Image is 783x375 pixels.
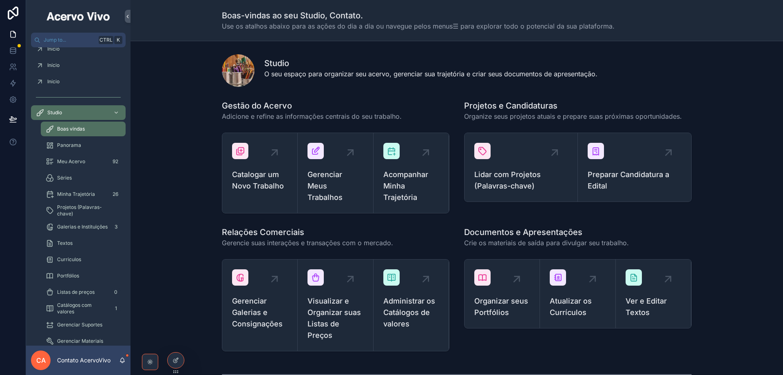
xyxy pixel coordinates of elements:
h1: Studio [264,58,597,69]
span: Gerenciar Galerias e Consignações [232,295,288,330]
span: Catálogos com valores [57,302,108,315]
a: Textos [41,236,126,251]
span: Portfólios [57,273,79,279]
h1: Boas-vindas ao seu Studio, Contato. [222,10,615,21]
a: Gerenciar Galerias e Consignações [222,260,298,351]
span: Atualizar os Currículos [550,295,605,318]
span: Gerenciar Suportes [57,322,102,328]
a: Visualizar e Organizar suas Listas de Preços [298,260,373,351]
a: Preparar Candidatura a Edital [578,133,691,202]
a: Ver e Editar Textos [616,260,691,328]
span: Preparar Candidatura a Edital [588,169,681,192]
span: Minha Trajetória [57,191,95,197]
a: Projetos (Palavras-chave) [41,203,126,218]
span: Início [47,46,60,52]
a: Lidar com Projetos (Palavras-chave) [464,133,578,202]
a: Início [31,58,126,73]
h1: Documentos e Apresentações [464,226,629,238]
div: 26 [110,189,121,199]
span: Listas de preços [57,289,95,295]
a: Catálogos com valores1 [41,301,126,316]
p: O seu espaço para organizar seu acervo, gerenciar sua trajetória e criar seus documentos de apres... [264,69,597,79]
a: Atualizar os Currículos [540,260,615,328]
span: Use os atalhos abaixo para as ações do dia a dia ou navegue pelos menus☰ para explorar todo o pot... [222,21,615,31]
a: Organizar seus Portfólios [464,260,540,328]
span: K [115,37,122,43]
span: Gerencie suas interações e transações com o mercado. [222,238,393,248]
span: Ctrl [99,36,113,44]
h1: Projetos e Candidaturas [464,100,682,111]
span: Ver e Editar Textos [626,295,681,318]
span: Séries [57,175,72,181]
a: Gerenciar Materiais [41,334,126,348]
div: 3 [111,222,121,232]
p: Contato AcervoVivo [57,356,111,364]
span: Textos [57,240,73,246]
a: Início [31,42,126,56]
span: Studio [47,109,62,116]
span: Curriculos [57,256,81,263]
span: Crie os materiais de saída para divulgar seu trabalho. [464,238,629,248]
button: Jump to...CtrlK [31,33,126,47]
span: Galerias e Instituições [57,224,108,230]
a: Listas de preços0 [41,285,126,300]
span: Administrar os Catálogos de valores [383,295,439,330]
a: Administrar os Catálogos de valores [374,260,449,351]
a: Curriculos [41,252,126,267]
a: Séries [41,171,126,185]
span: Acompanhar Minha Trajetória [383,169,439,203]
a: Panorama [41,138,126,153]
div: scrollable content [26,47,130,346]
span: Organizar seus Portfólios [474,295,530,318]
a: Studio [31,105,126,120]
span: Projetos (Palavras-chave) [57,204,117,217]
a: Portfólios [41,268,126,283]
a: Boas vindas [41,122,126,136]
span: Visualizar e Organizar suas Listas de Preços [307,295,363,341]
span: Organize seus projetos atuais e prepare suas próximas oportunidades. [464,111,682,121]
span: Meu Acervo [57,158,85,165]
a: Gerenciar Suportes [41,317,126,332]
div: 92 [110,157,121,166]
span: Lidar com Projetos (Palavras-chave) [474,169,568,192]
span: Panorama [57,142,81,149]
span: Gerenciar Meus Trabalhos [307,169,363,203]
span: Boas vindas [57,126,85,132]
a: Minha Trajetória26 [41,187,126,202]
h1: Relações Comerciais [222,226,393,238]
div: 1 [111,304,121,313]
span: CA [36,355,46,365]
span: Catalogar um Novo Trabalho [232,169,288,192]
span: Jump to... [44,37,95,43]
span: Adicione e refine as informações centrais do seu trabalho. [222,111,402,121]
img: App logo [45,10,111,23]
a: Meu Acervo92 [41,154,126,169]
a: Acompanhar Minha Trajetória [374,133,449,213]
div: 0 [111,287,121,297]
span: Início [47,78,60,85]
a: Catalogar um Novo Trabalho [222,133,298,213]
span: Início [47,62,60,69]
a: Início [31,74,126,89]
a: Gerenciar Meus Trabalhos [298,133,373,213]
a: Galerias e Instituições3 [41,220,126,234]
h1: Gestão do Acervo [222,100,402,111]
span: Gerenciar Materiais [57,338,103,344]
